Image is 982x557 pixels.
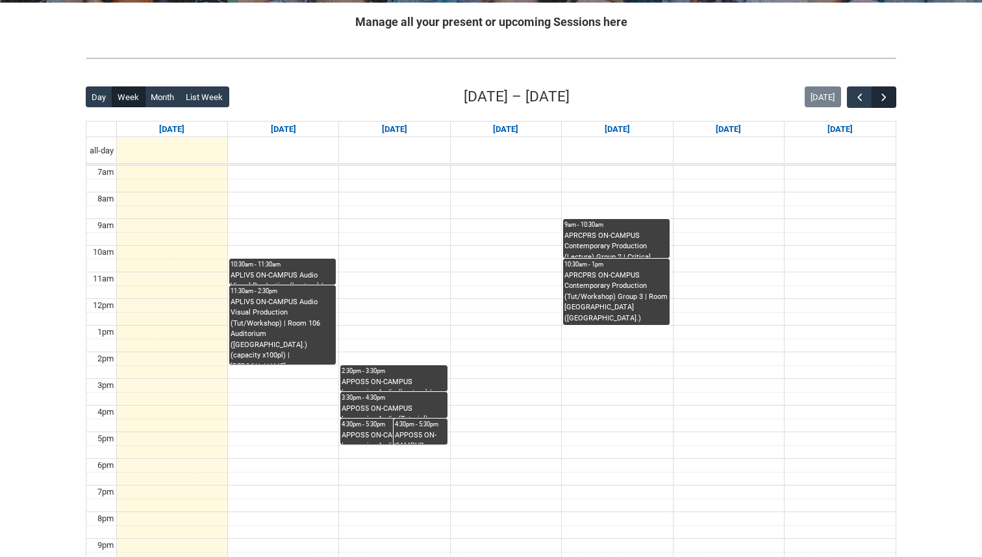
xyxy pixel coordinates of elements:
div: 10:30am - 11:30am [231,260,334,269]
button: Previous Week [847,86,872,108]
div: 11:30am - 2:30pm [231,287,334,296]
div: 1pm [95,326,116,339]
span: all-day [87,144,116,157]
div: 8am [95,192,116,205]
div: 9am [95,219,116,232]
div: 7am [95,166,116,179]
div: APPOS5 ON-CAMPUS Immersive Audio (Workshop) Group 1 | Room 107- Theatrette ([GEOGRAPHIC_DATA].) (... [342,430,446,445]
a: Go to August 23, 2025 [825,122,855,137]
img: REDU_GREY_LINE [86,51,896,65]
div: APLIV5 ON-CAMPUS Audio Visual Production (Tut/Workshop) | Room 106 Auditorium ([GEOGRAPHIC_DATA].... [231,297,334,365]
button: [DATE] [805,86,841,107]
div: APPOS5 ON-CAMPUS Immersive Audio (Workshop) Group 1 | Room [GEOGRAPHIC_DATA] ([GEOGRAPHIC_DATA].)... [395,430,446,445]
div: 9am - 10:30am [564,220,668,229]
div: 10:30am - 1pm [564,260,668,269]
a: Go to August 21, 2025 [602,122,633,137]
div: 2pm [95,352,116,365]
a: Go to August 18, 2025 [268,122,299,137]
div: 9pm [95,539,116,552]
a: Go to August 22, 2025 [713,122,744,137]
button: Week [112,86,145,107]
div: 10am [90,246,116,259]
div: APRCPRS ON-CAMPUS Contemporary Production (Tut/Workshop) Group 3 | Room [GEOGRAPHIC_DATA] ([GEOGR... [564,270,668,325]
a: Go to August 17, 2025 [157,122,187,137]
h2: [DATE] – [DATE] [464,86,570,108]
div: 4:30pm - 5:30pm [395,420,446,429]
div: 2:30pm - 3:30pm [342,367,446,376]
button: Next Week [872,86,896,108]
div: APPOS5 ON-CAMPUS Immersive Audio (Tutorial) Group 1 | Room 107- Theatrette ([GEOGRAPHIC_DATA].) (... [342,404,446,418]
div: APLIV5 ON-CAMPUS Audio Visual Production (Lecture) | Room 106 Auditorium ([GEOGRAPHIC_DATA].) (ca... [231,270,334,285]
div: 6pm [95,459,116,472]
div: 3:30pm - 4:30pm [342,393,446,402]
div: APRCPRS ON-CAMPUS Contemporary Production (Lecture) Group 2 | Critical Listening Room ([GEOGRAPHI... [564,231,668,258]
div: 8pm [95,512,116,525]
div: 11am [90,272,116,285]
button: List Week [180,86,229,107]
div: 7pm [95,486,116,499]
div: 4pm [95,406,116,419]
a: Go to August 20, 2025 [490,122,521,137]
div: 5pm [95,432,116,445]
div: 4:30pm - 5:30pm [342,420,446,429]
div: 3pm [95,379,116,392]
button: Month [145,86,181,107]
button: Day [86,86,112,107]
div: APPOS5 ON-CAMPUS Immersive Audio (Lecture) | Room 107- Theatrette ([GEOGRAPHIC_DATA].) (capacity ... [342,377,446,391]
div: 12pm [90,299,116,312]
a: Go to August 19, 2025 [379,122,410,137]
h2: Manage all your present or upcoming Sessions here [86,13,896,31]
